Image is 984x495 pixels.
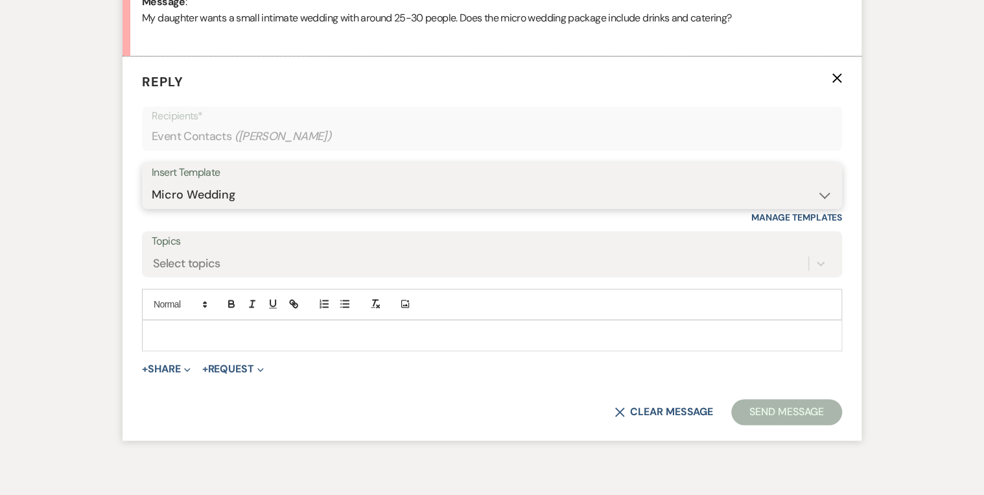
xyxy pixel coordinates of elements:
span: Reply [142,73,183,90]
a: Manage Templates [751,211,842,223]
div: Insert Template [152,163,832,182]
span: + [142,364,148,374]
p: Recipients* [152,108,832,125]
span: ( [PERSON_NAME] ) [234,128,331,145]
div: Select topics [153,254,220,272]
span: + [202,364,208,374]
button: Send Message [731,399,842,425]
button: Share [142,364,191,374]
div: Event Contacts [152,124,832,149]
button: Request [202,364,264,374]
button: Clear message [615,407,713,417]
label: Topics [152,232,832,251]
